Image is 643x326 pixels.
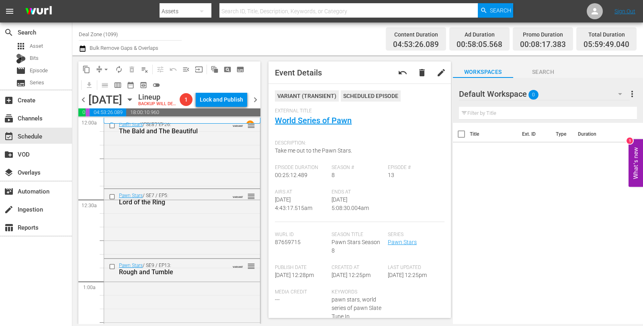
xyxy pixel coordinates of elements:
span: Clear Lineup [138,63,151,76]
a: Pawn Stars [119,263,143,268]
span: 00:58:05.568 [78,108,86,116]
p: EP15 [152,122,163,127]
div: / SE8 / EP26: [119,122,221,135]
span: chevron_right [250,95,260,105]
span: menu [5,6,14,16]
span: Asset [30,42,43,50]
span: [DATE] 4:43:17.515am [275,196,312,211]
div: Scheduled Episode [341,90,401,102]
span: Episode Duration [275,165,327,171]
button: edit [432,63,451,82]
span: more_vert [627,89,637,99]
span: Series [30,79,44,87]
span: create_new_folder [4,150,14,159]
span: playlist_remove_outlined [141,65,149,73]
span: 00:08:17.383 [520,40,566,49]
div: The Bald and The Beautiful [119,127,221,135]
div: [DATE] [88,93,122,106]
span: 1 [180,96,192,103]
button: Search [478,3,513,18]
span: Bits [30,54,39,62]
span: arrow_drop_down [102,65,110,73]
button: reorder [247,262,255,270]
span: input [195,65,203,73]
span: Remove Gaps & Overlaps [93,63,113,76]
span: Revert to Primary Episode [167,63,180,76]
span: 18:00:10.960 [126,108,260,116]
span: 04:53:26.089 [393,40,439,49]
span: External Title [275,108,440,114]
div: 1 [627,138,633,144]
span: add_box [4,96,14,105]
div: Ad Duration [457,29,502,40]
span: Airs At [275,189,327,196]
span: Download as CSV [80,77,96,93]
div: Bits [16,54,26,63]
span: Search [490,3,511,18]
span: date_range_outlined [127,81,135,89]
div: Rough and Tumble [119,268,221,276]
span: Episode [16,66,26,75]
span: [DATE] 12:25pm [388,272,427,278]
th: Title [470,123,517,145]
span: movie_filter [4,187,14,196]
span: [DATE] 12:28pm [275,272,314,278]
span: Last Updated [388,265,440,271]
a: Pawn Stars [119,193,143,198]
span: Reports [4,223,14,232]
span: Loop Content [113,63,125,76]
button: reorder [247,192,255,200]
span: Create Search Block [221,63,234,76]
span: Series [388,232,440,238]
button: more_vert [627,84,637,104]
span: Wurl Id [275,232,327,238]
span: Search [513,67,573,77]
div: Default Workspace [459,83,630,105]
span: Channels [4,114,14,123]
span: Season Title [332,232,384,238]
span: autorenew_outlined [115,65,123,73]
button: Open Feedback Widget [629,139,643,187]
span: 0 [528,86,539,103]
span: Media Credit [275,289,327,295]
span: Select an event to delete [125,63,138,76]
div: Lineup [138,93,176,102]
span: Overlays [4,168,14,177]
span: Season # [332,165,384,171]
span: Bulk Remove Gaps & Overlaps [88,45,158,51]
span: Week Calendar View [111,79,124,92]
button: reorder [247,121,255,129]
div: VARIANT ( TRANSIENT ) [275,90,339,102]
th: Duration [573,123,621,145]
span: Workspaces [453,67,513,77]
div: Promo Duration [520,29,566,40]
span: Series [16,78,26,88]
span: chevron_left [78,95,88,105]
div: / SE7 / EP5: [119,193,221,206]
span: 00:58:05.568 [457,40,502,49]
th: Type [551,123,573,145]
span: Revert to Primary Episode [398,68,408,77]
span: Month Calendar View [124,79,137,92]
span: [DATE] 5:08:30.004am [332,196,369,211]
span: Schedule [4,132,14,141]
a: Sign Out [614,8,635,14]
img: ans4CAIJ8jUAAAAAAAAAAAAAAAAAAAAAAAAgQb4GAAAAAAAAAAAAAAAAAAAAAAAAJMjXAAAAAAAAAAAAAAAAAAAAAAAAgAT5G... [19,2,58,21]
span: Take me out to the Pawn Stars. [275,147,352,154]
span: View Backup [137,79,150,92]
span: VARIANT [233,121,243,127]
div: Content Duration [393,29,439,40]
span: Refresh All Search Blocks [205,61,221,77]
span: auto_awesome_motion_outlined [211,65,219,73]
span: edit [436,68,446,77]
a: World Series of Pawn [275,116,352,125]
span: Pawn Stars Season 8 [332,239,380,254]
span: 04:53:26.089 [90,108,126,116]
div: Total Duration [584,29,629,40]
span: 87659715 [275,239,301,245]
span: subtitles_outlined [236,65,244,73]
span: 05:59:49.040 [584,40,629,49]
span: Copy Lineup [80,63,93,76]
span: Search [4,28,14,37]
span: Description: [275,140,440,147]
